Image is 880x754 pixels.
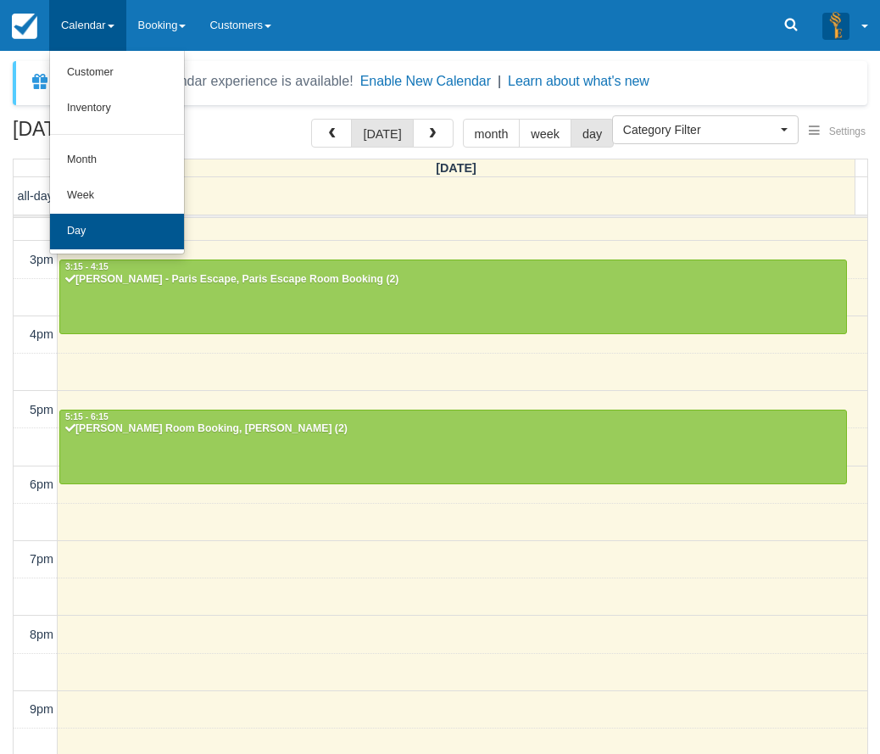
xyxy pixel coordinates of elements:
[57,71,354,92] div: A new Booking Calendar experience is available!
[18,189,53,203] span: all-day
[360,73,491,90] button: Enable New Calendar
[463,119,521,148] button: month
[65,412,109,422] span: 5:15 - 6:15
[50,142,184,178] a: Month
[498,74,501,88] span: |
[50,214,184,249] a: Day
[30,478,53,491] span: 6pm
[65,262,109,271] span: 3:15 - 4:15
[571,119,614,148] button: day
[30,403,53,416] span: 5pm
[13,119,227,150] h2: [DATE]
[508,74,649,88] a: Learn about what's new
[30,327,53,341] span: 4pm
[50,91,184,126] a: Inventory
[12,14,37,39] img: checkfront-main-nav-mini-logo.png
[612,115,799,144] button: Category Filter
[436,161,476,175] span: [DATE]
[59,410,847,484] a: 5:15 - 6:15[PERSON_NAME] Room Booking, [PERSON_NAME] (2)
[59,260,847,334] a: 3:15 - 4:15[PERSON_NAME] - Paris Escape, Paris Escape Room Booking (2)
[351,119,413,148] button: [DATE]
[50,178,184,214] a: Week
[30,628,53,641] span: 8pm
[30,552,53,566] span: 7pm
[519,119,571,148] button: week
[64,273,842,287] div: [PERSON_NAME] - Paris Escape, Paris Escape Room Booking (2)
[623,121,777,138] span: Category Filter
[822,12,849,39] img: A3
[49,51,185,254] ul: Calendar
[30,253,53,266] span: 3pm
[50,55,184,91] a: Customer
[30,702,53,716] span: 9pm
[799,120,876,144] button: Settings
[64,422,842,436] div: [PERSON_NAME] Room Booking, [PERSON_NAME] (2)
[829,126,866,137] span: Settings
